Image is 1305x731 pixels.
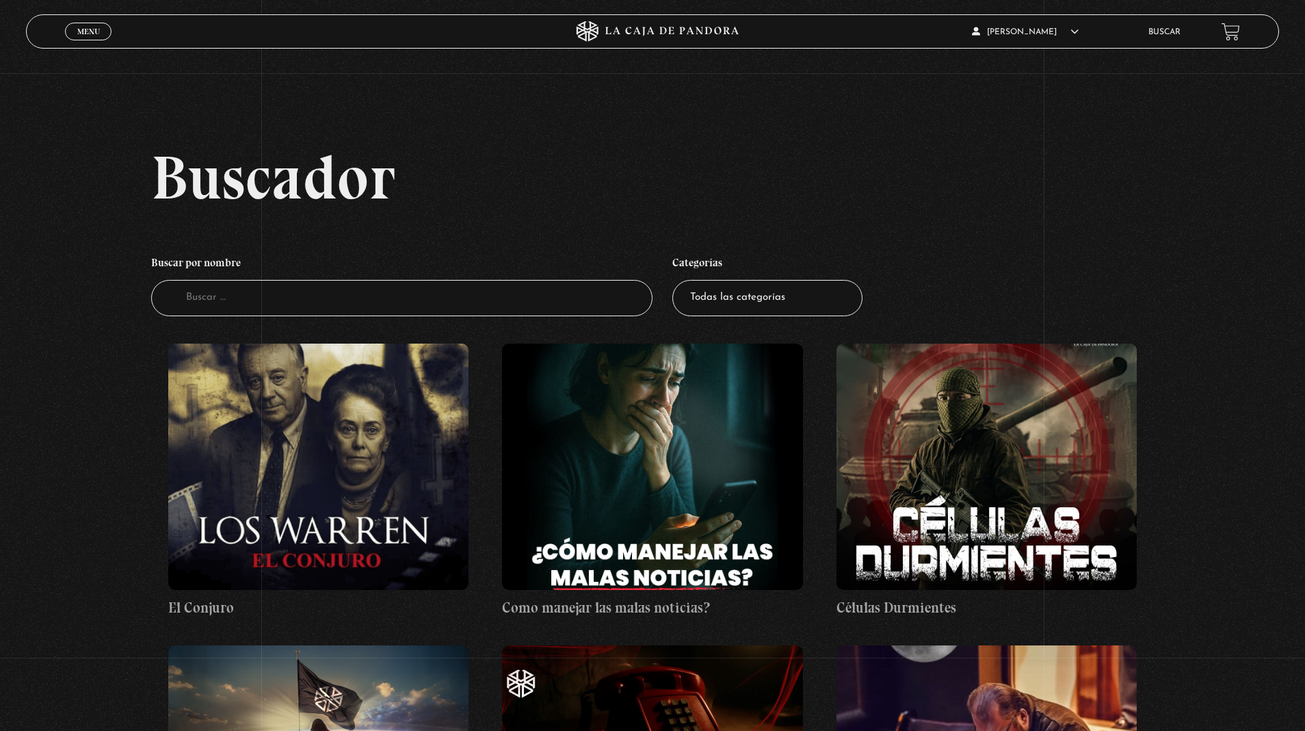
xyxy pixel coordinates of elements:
span: Menu [77,27,100,36]
a: Células Durmientes [836,344,1137,619]
h4: Como manejar las malas noticias? [502,597,803,619]
a: Como manejar las malas noticias? [502,344,803,619]
h4: El Conjuro [168,597,469,619]
span: Cerrar [72,39,105,49]
a: View your shopping cart [1222,23,1240,41]
h2: Buscador [151,146,1279,208]
a: Buscar [1148,28,1181,36]
span: [PERSON_NAME] [972,28,1079,36]
h4: Buscar por nombre [151,249,652,281]
h4: Categorías [672,249,862,281]
h4: Células Durmientes [836,597,1137,619]
a: El Conjuro [168,344,469,619]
